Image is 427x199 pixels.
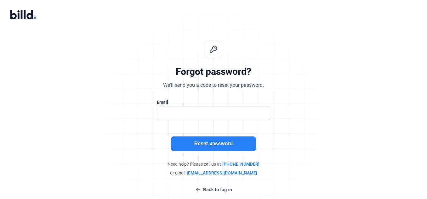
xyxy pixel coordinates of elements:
div: or email [119,170,308,176]
div: Need help? Please call us at [119,161,308,167]
button: Back to log in [193,186,234,193]
div: Forgot password? [176,66,251,78]
span: [EMAIL_ADDRESS][DOMAIN_NAME] [187,170,257,176]
div: Email [157,99,270,105]
span: [PHONE_NUMBER] [222,161,259,167]
button: Reset password [171,136,256,151]
div: We'll send you a code to reset your password. [163,81,264,89]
